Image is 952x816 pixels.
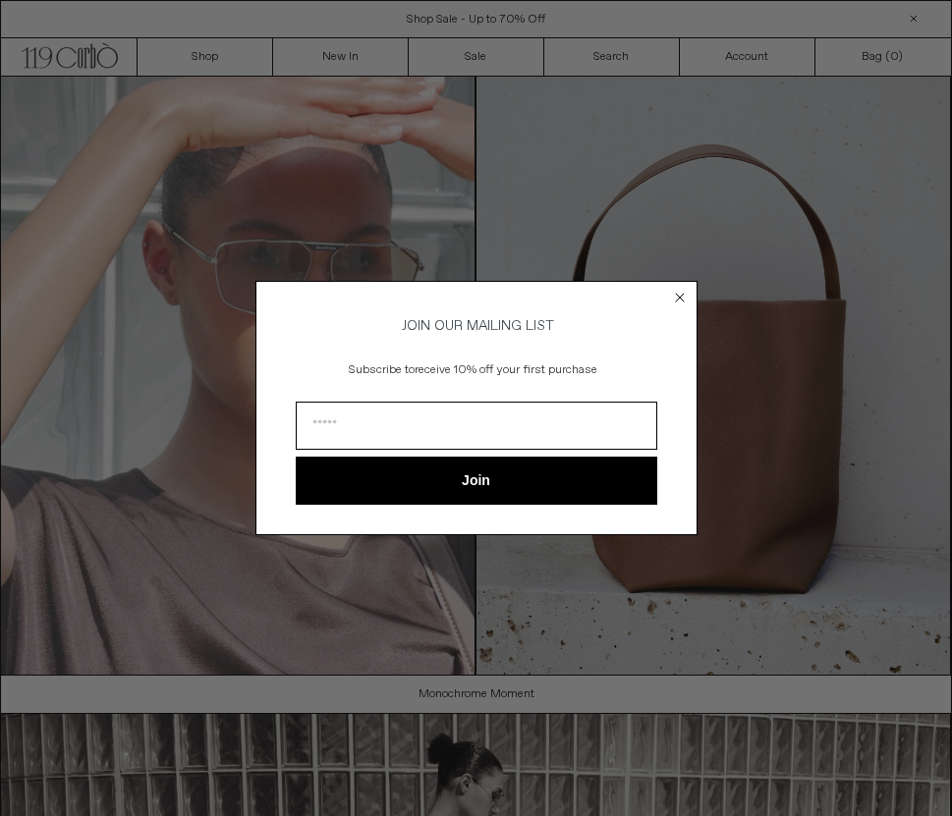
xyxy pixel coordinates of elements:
[415,362,597,378] span: receive 10% off your first purchase
[296,457,657,505] button: Join
[399,317,554,335] span: JOIN OUR MAILING LIST
[349,362,415,378] span: Subscribe to
[296,402,657,450] input: Email
[670,288,690,307] button: Close dialog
